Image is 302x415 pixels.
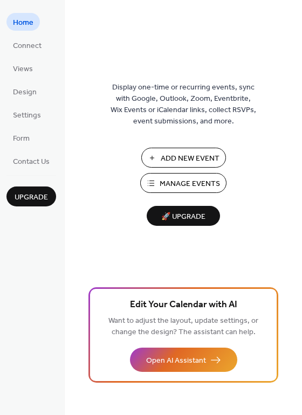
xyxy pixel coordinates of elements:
[160,178,220,190] span: Manage Events
[147,206,220,226] button: 🚀 Upgrade
[111,82,256,127] span: Display one-time or recurring events, sync with Google, Outlook, Zoom, Eventbrite, Wix Events or ...
[141,148,226,168] button: Add New Event
[13,17,33,29] span: Home
[15,192,48,203] span: Upgrade
[6,152,56,170] a: Contact Us
[13,64,33,75] span: Views
[130,298,237,313] span: Edit Your Calendar with AI
[13,110,41,121] span: Settings
[6,186,56,206] button: Upgrade
[6,13,40,31] a: Home
[6,129,36,147] a: Form
[130,348,237,372] button: Open AI Assistant
[6,59,39,77] a: Views
[161,153,219,164] span: Add New Event
[13,156,50,168] span: Contact Us
[13,133,30,144] span: Form
[146,355,206,366] span: Open AI Assistant
[13,40,42,52] span: Connect
[6,36,48,54] a: Connect
[6,106,47,123] a: Settings
[6,82,43,100] a: Design
[108,314,258,340] span: Want to adjust the layout, update settings, or change the design? The assistant can help.
[140,173,226,193] button: Manage Events
[153,210,214,224] span: 🚀 Upgrade
[13,87,37,98] span: Design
